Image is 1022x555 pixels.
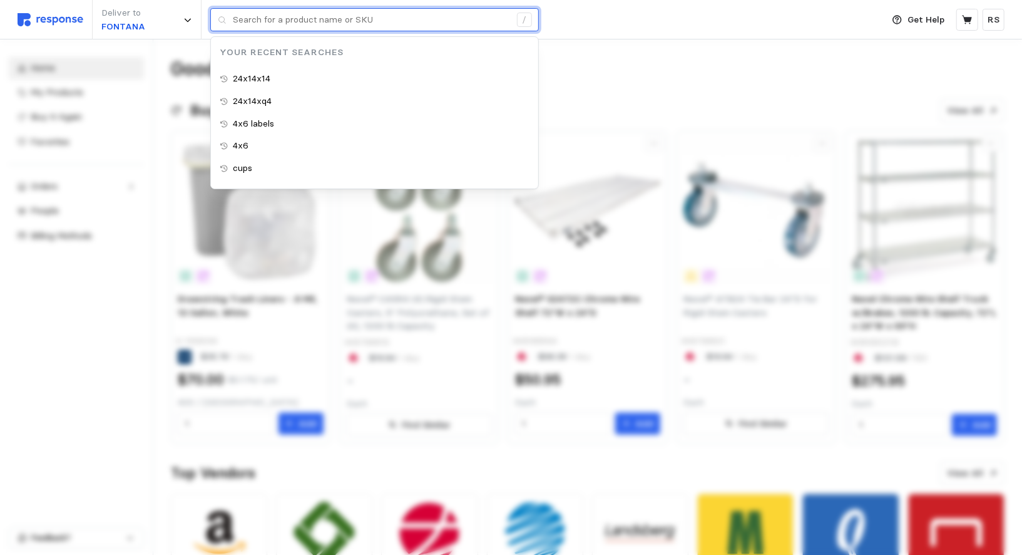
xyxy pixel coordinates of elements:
p: Your Recent Searches [211,46,538,60]
p: cups [233,162,252,175]
p: 24x14xq4 [233,95,272,108]
p: Get Help [908,13,945,27]
p: FONTANA [101,20,145,34]
img: svg%3e [18,13,83,26]
div: / [517,13,532,28]
button: Get Help [885,8,953,32]
input: Search for a product name or SKU [233,9,510,31]
button: RS [983,9,1004,31]
p: RS [988,13,999,27]
p: 4x6 [233,139,248,153]
p: 24x14x14 [233,72,270,86]
p: 4x6 labels [233,117,274,131]
p: Deliver to [101,6,145,20]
